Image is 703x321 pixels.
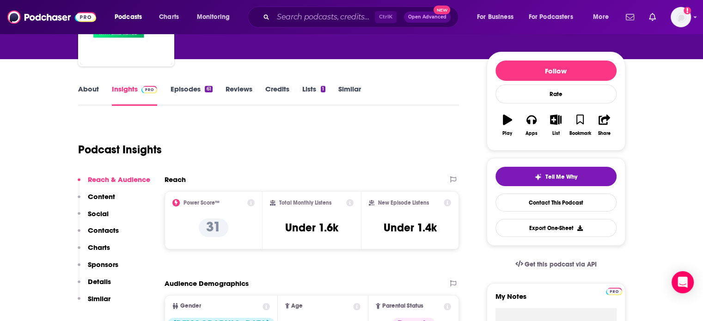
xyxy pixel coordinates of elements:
[159,11,179,24] span: Charts
[88,209,109,218] p: Social
[587,10,620,24] button: open menu
[273,10,375,24] input: Search podcasts, credits, & more...
[672,271,694,293] div: Open Intercom Messenger
[495,109,520,142] button: Play
[78,85,99,106] a: About
[495,194,617,212] a: Contact This Podcast
[285,221,338,235] h3: Under 1.6k
[520,109,544,142] button: Apps
[508,253,604,276] a: Get this podcast via API
[78,243,110,260] button: Charts
[302,85,325,106] a: Lists1
[592,109,616,142] button: Share
[569,131,591,136] div: Bookmark
[88,294,110,303] p: Similar
[495,167,617,186] button: tell me why sparkleTell Me Why
[671,7,691,27] button: Show profile menu
[112,85,158,106] a: InsightsPodchaser Pro
[108,10,154,24] button: open menu
[165,279,249,288] h2: Audience Demographics
[606,288,622,295] img: Podchaser Pro
[434,6,450,14] span: New
[88,192,115,201] p: Content
[88,277,111,286] p: Details
[291,303,303,309] span: Age
[545,173,577,181] span: Tell Me Why
[141,86,158,93] img: Podchaser Pro
[257,6,467,28] div: Search podcasts, credits, & more...
[384,221,437,235] h3: Under 1.4k
[226,85,252,106] a: Reviews
[477,11,513,24] span: For Business
[197,11,230,24] span: Monitoring
[321,86,325,92] div: 1
[495,292,617,308] label: My Notes
[375,11,397,23] span: Ctrl K
[671,7,691,27] img: User Profile
[606,286,622,295] a: Pro website
[408,15,446,19] span: Open Advanced
[502,131,512,136] div: Play
[671,7,691,27] span: Logged in as Bcprpro33
[404,12,451,23] button: Open AdvancedNew
[526,131,538,136] div: Apps
[495,219,617,237] button: Export One-Sheet
[544,109,568,142] button: List
[78,209,109,226] button: Social
[279,200,331,206] h2: Total Monthly Listens
[593,11,609,24] span: More
[529,11,573,24] span: For Podcasters
[88,226,119,235] p: Contacts
[534,173,542,181] img: tell me why sparkle
[525,260,596,268] span: Get this podcast via API
[622,9,638,25] a: Show notifications dropdown
[78,192,115,209] button: Content
[78,294,110,311] button: Similar
[78,143,162,157] h1: Podcast Insights
[378,200,429,206] h2: New Episode Listens
[183,200,220,206] h2: Power Score™
[552,131,560,136] div: List
[180,303,201,309] span: Gender
[684,7,691,14] svg: Add a profile image
[170,85,212,106] a: Episodes61
[190,10,242,24] button: open menu
[7,8,96,26] img: Podchaser - Follow, Share and Rate Podcasts
[645,9,660,25] a: Show notifications dropdown
[523,10,587,24] button: open menu
[495,61,617,81] button: Follow
[382,303,423,309] span: Parental Status
[338,85,361,106] a: Similar
[471,10,525,24] button: open menu
[78,175,150,192] button: Reach & Audience
[598,131,611,136] div: Share
[78,226,119,243] button: Contacts
[78,277,111,294] button: Details
[265,85,289,106] a: Credits
[495,85,617,103] div: Rate
[153,10,184,24] a: Charts
[199,218,228,237] p: 31
[78,260,118,277] button: Sponsors
[165,175,186,184] h2: Reach
[88,260,118,269] p: Sponsors
[568,109,592,142] button: Bookmark
[115,11,142,24] span: Podcasts
[88,243,110,252] p: Charts
[88,175,150,184] p: Reach & Audience
[205,86,212,92] div: 61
